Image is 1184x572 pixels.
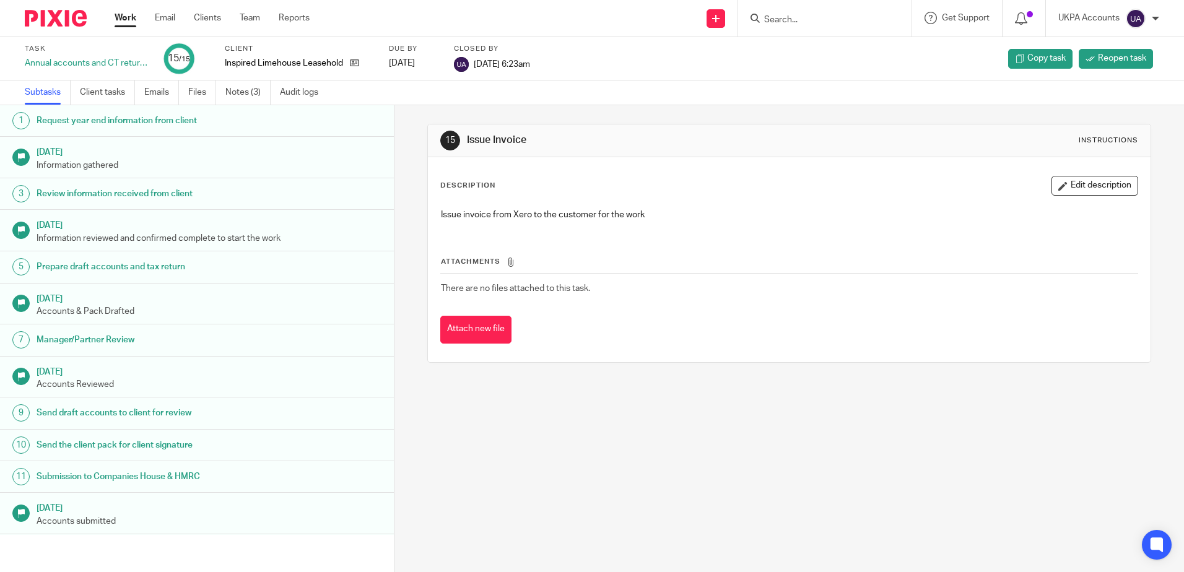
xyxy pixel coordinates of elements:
[280,80,328,105] a: Audit logs
[389,44,438,54] label: Due by
[37,290,382,305] h1: [DATE]
[441,258,500,265] span: Attachments
[763,15,874,26] input: Search
[12,404,30,422] div: 9
[440,131,460,150] div: 15
[279,12,310,24] a: Reports
[115,12,136,24] a: Work
[1027,52,1066,64] span: Copy task
[467,134,816,147] h1: Issue Invoice
[389,57,438,69] div: [DATE]
[12,331,30,349] div: 7
[37,159,382,171] p: Information gathered
[25,44,149,54] label: Task
[474,59,530,68] span: [DATE] 6:23am
[37,515,382,527] p: Accounts submitted
[454,44,530,54] label: Closed by
[37,305,382,318] p: Accounts & Pack Drafted
[144,80,179,105] a: Emails
[225,44,373,54] label: Client
[1079,136,1138,145] div: Instructions
[1079,49,1153,69] a: Reopen task
[12,185,30,202] div: 3
[37,258,267,276] h1: Prepare draft accounts and tax return
[240,12,260,24] a: Team
[440,181,495,191] p: Description
[1126,9,1146,28] img: svg%3E
[942,14,990,22] span: Get Support
[37,143,382,158] h1: [DATE]
[37,378,382,391] p: Accounts Reviewed
[37,232,382,245] p: Information reviewed and confirmed complete to start the work
[25,10,87,27] img: Pixie
[12,258,30,275] div: 5
[37,436,267,454] h1: Send the client pack for client signature
[168,51,190,66] div: 15
[12,436,30,454] div: 10
[37,331,267,349] h1: Manager/Partner Review
[37,404,267,422] h1: Send draft accounts to client for review
[194,12,221,24] a: Clients
[1058,12,1120,24] p: UKPA Accounts
[225,80,271,105] a: Notes (3)
[25,57,149,69] div: Annual accounts and CT return - Current
[454,57,469,72] img: svg%3E
[37,111,267,130] h1: Request year end information from client
[441,284,590,293] span: There are no files attached to this task.
[37,184,267,203] h1: Review information received from client
[155,12,175,24] a: Email
[12,468,30,485] div: 11
[1051,176,1138,196] button: Edit description
[80,80,135,105] a: Client tasks
[37,467,267,486] h1: Submission to Companies House & HMRC
[37,216,382,232] h1: [DATE]
[179,56,190,63] small: /15
[441,209,1137,221] p: Issue invoice from Xero to the customer for the work
[1098,52,1146,64] span: Reopen task
[225,57,344,69] p: Inspired Limehouse Leasehold Ltd
[440,316,511,344] button: Attach new file
[12,112,30,129] div: 1
[25,80,71,105] a: Subtasks
[37,499,382,514] h1: [DATE]
[1008,49,1073,69] a: Copy task
[37,363,382,378] h1: [DATE]
[188,80,216,105] a: Files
